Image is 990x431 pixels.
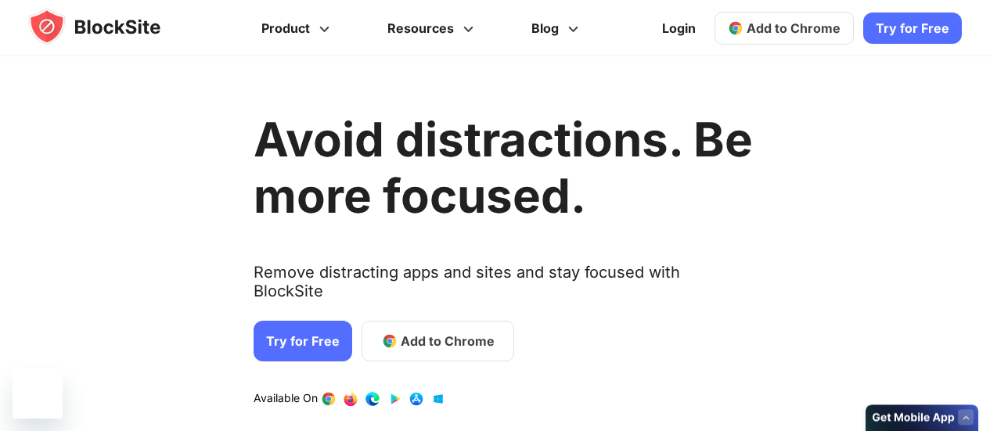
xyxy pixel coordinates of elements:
[863,13,962,44] a: Try for Free
[401,332,495,350] span: Add to Chrome
[254,391,318,407] text: Available On
[13,368,63,418] iframe: Knop om het berichtenvenster te openen
[254,263,753,313] text: Remove distracting apps and sites and stay focused with BlockSite
[362,321,514,361] a: Add to Chrome
[28,8,191,45] img: blocksite-icon.5d769676.svg
[653,9,705,47] a: Login
[715,12,854,45] a: Add to Chrome
[728,20,743,36] img: chrome-icon.svg
[254,111,753,224] h1: Avoid distractions. Be more focused.
[254,321,352,361] a: Try for Free
[747,20,841,36] span: Add to Chrome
